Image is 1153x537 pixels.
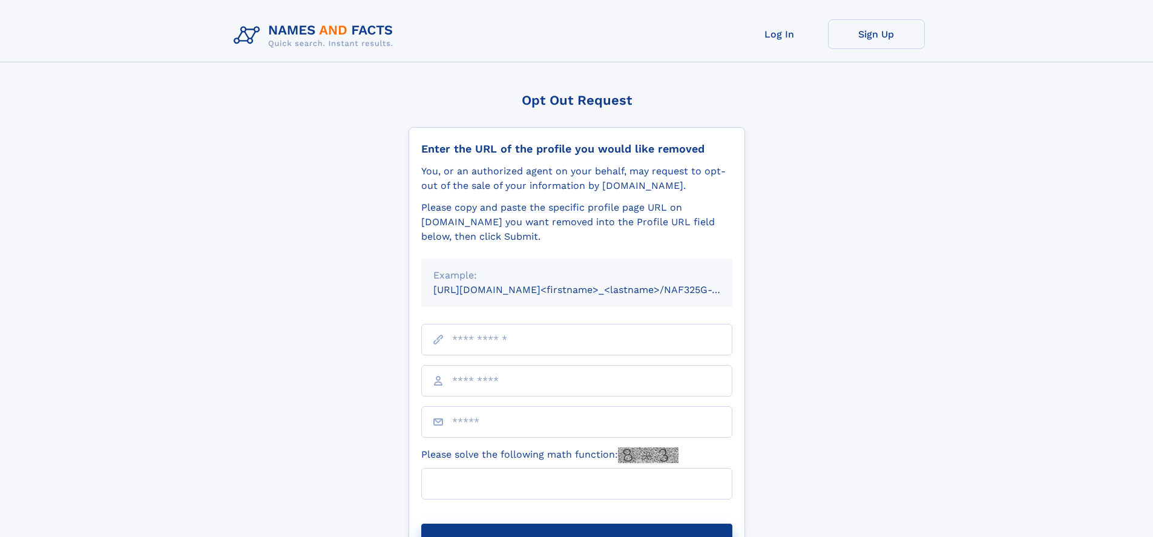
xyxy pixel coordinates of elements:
[421,142,732,156] div: Enter the URL of the profile you would like removed
[828,19,925,49] a: Sign Up
[409,93,745,108] div: Opt Out Request
[433,284,755,295] small: [URL][DOMAIN_NAME]<firstname>_<lastname>/NAF325G-xxxxxxxx
[433,268,720,283] div: Example:
[229,19,403,52] img: Logo Names and Facts
[421,200,732,244] div: Please copy and paste the specific profile page URL on [DOMAIN_NAME] you want removed into the Pr...
[731,19,828,49] a: Log In
[421,447,678,463] label: Please solve the following math function:
[421,164,732,193] div: You, or an authorized agent on your behalf, may request to opt-out of the sale of your informatio...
